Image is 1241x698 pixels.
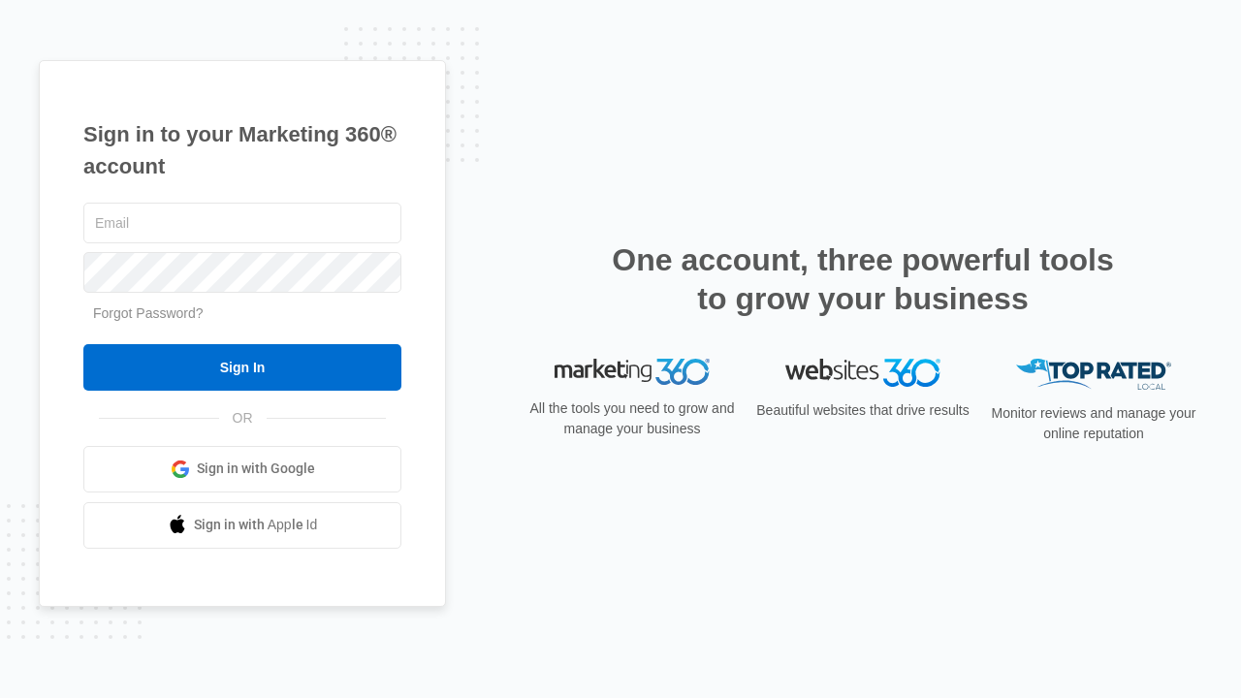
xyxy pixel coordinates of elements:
[985,403,1202,444] p: Monitor reviews and manage your online reputation
[754,400,971,421] p: Beautiful websites that drive results
[219,408,267,428] span: OR
[83,344,401,391] input: Sign In
[606,240,1120,318] h2: One account, three powerful tools to grow your business
[93,305,204,321] a: Forgot Password?
[83,203,401,243] input: Email
[555,359,710,386] img: Marketing 360
[785,359,940,387] img: Websites 360
[524,398,741,439] p: All the tools you need to grow and manage your business
[194,515,318,535] span: Sign in with Apple Id
[1016,359,1171,391] img: Top Rated Local
[197,459,315,479] span: Sign in with Google
[83,502,401,549] a: Sign in with Apple Id
[83,118,401,182] h1: Sign in to your Marketing 360® account
[83,446,401,492] a: Sign in with Google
